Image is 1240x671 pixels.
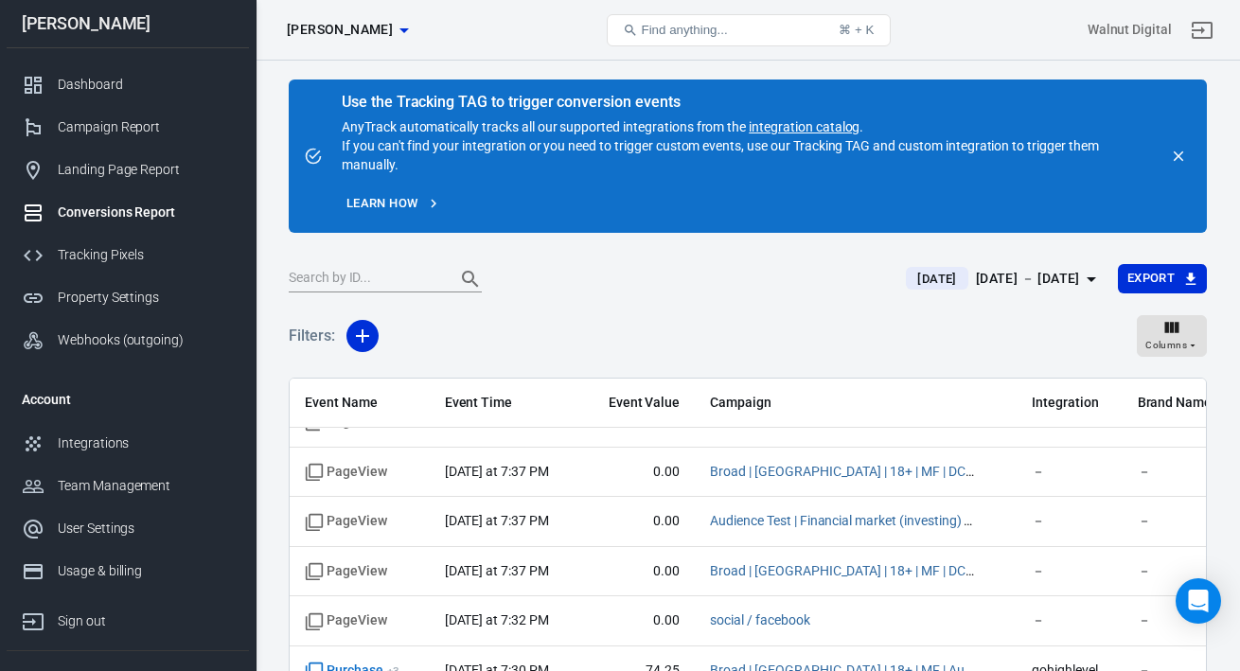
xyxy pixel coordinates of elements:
span: － [1138,512,1221,531]
div: User Settings [58,519,234,539]
a: Webhooks (outgoing) [7,319,249,362]
div: Tracking Pixels [58,245,234,265]
span: Event Value [599,394,680,413]
span: － [1032,562,1107,581]
div: Sign out [58,611,234,631]
button: [PERSON_NAME] [279,12,416,47]
div: Webhooks (outgoing) [58,330,234,350]
span: － [1138,562,1221,581]
span: 0.00 [599,611,680,630]
a: integration catalog [749,119,859,134]
a: Property Settings [7,276,249,319]
input: Search by ID... [289,267,440,291]
span: Chris Cole [287,18,393,42]
div: Account id: 1itlNlHf [1088,20,1172,40]
span: Event Time [445,394,570,413]
a: Tracking Pixels [7,234,249,276]
span: － [1138,611,1221,630]
div: ⌘ + K [839,23,874,37]
button: Export [1118,264,1207,293]
div: Open Intercom Messenger [1176,578,1221,624]
a: User Settings [7,507,249,550]
a: Landing Page Report [7,149,249,191]
span: Campaign [710,394,975,413]
li: Account [7,377,249,422]
div: Dashboard [58,75,234,95]
span: Columns [1145,337,1187,354]
div: Landing Page Report [58,160,234,180]
time: 2025-08-21T19:37:54+08:00 [445,513,549,528]
a: social / facebook [710,612,809,627]
a: Conversions Report [7,191,249,234]
div: Team Management [58,476,234,496]
span: Standard event name [305,463,387,482]
button: Columns [1137,315,1207,357]
a: Sign out [7,592,249,643]
span: － [1138,463,1221,482]
a: Sign out [1179,8,1225,53]
span: 0.00 [599,512,680,531]
div: Conversions Report [58,203,234,222]
button: [DATE][DATE] － [DATE] [891,263,1117,294]
time: 2025-08-21T19:32:02+08:00 [445,612,549,627]
span: social / facebook [710,611,809,630]
span: － [1032,463,1107,482]
time: 2025-08-21T19:37:57+08:00 [445,464,549,479]
span: Event Name [305,394,415,413]
div: Integrations [58,433,234,453]
button: Find anything...⌘ + K [607,14,891,46]
div: Use the Tracking TAG to trigger conversion events [342,93,1158,112]
button: Search [448,256,493,302]
div: Property Settings [58,288,234,308]
div: Campaign Report [58,117,234,137]
span: Find anything... [642,23,728,37]
span: － [1032,512,1107,531]
span: 0.00 [599,562,680,581]
div: AnyTrack automatically tracks all our supported integrations from the . If you can't find your in... [342,95,1158,174]
span: Standard event name [305,512,387,531]
a: Integrations [7,422,249,465]
div: [DATE] － [DATE] [976,267,1080,291]
a: Team Management [7,465,249,507]
div: Usage & billing [58,561,234,581]
span: Audience Test | Financial market (investing) | Winning Ads | US | MF | Advantage+ | 8-21-25 / 120... [710,512,975,531]
a: Usage & billing [7,550,249,592]
a: Learn how [342,189,445,219]
a: Campaign Report [7,106,249,149]
span: [DATE] [910,270,964,289]
span: － [1032,611,1107,630]
button: close [1165,143,1192,169]
h5: Filters: [289,306,335,366]
span: Broad | US | 18+ | MF | DC / 120232648572000723 / 120232648571860723 [710,562,975,581]
span: 0.00 [599,463,680,482]
span: Standard event name [305,611,387,630]
div: [PERSON_NAME] [7,15,249,32]
span: Broad | US | 18+ | MF | DC / 120232648572000723 / 120232648571860723 [710,463,975,482]
span: Brand Name [1138,394,1221,413]
a: Dashboard [7,63,249,106]
span: Integration [1032,394,1107,413]
time: 2025-08-21T19:37:07+08:00 [445,563,549,578]
span: Standard event name [305,562,387,581]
